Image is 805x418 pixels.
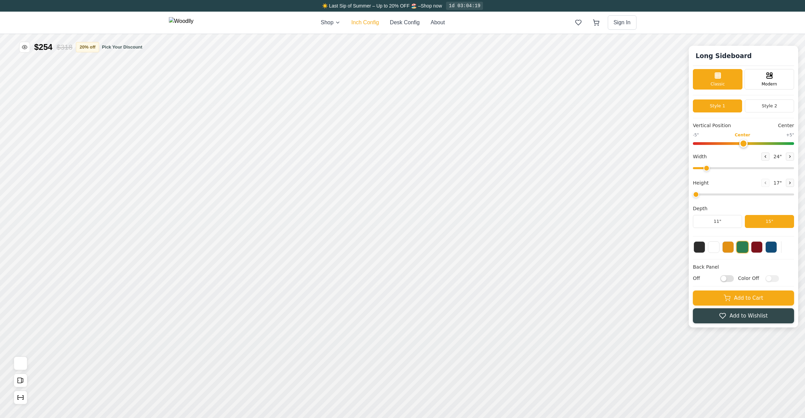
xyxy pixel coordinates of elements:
button: Style 1 [693,99,742,112]
h1: Long Sideboard [693,50,754,62]
button: Toggle price visibility [19,42,30,53]
button: Open All Doors and Drawers [14,374,27,387]
span: Modern [762,81,777,87]
button: Inch Config [351,18,379,27]
button: Pick Your Discount [102,44,142,51]
button: 15" [745,215,794,228]
span: 17 " [772,179,783,187]
button: Add to Wishlist [693,308,794,323]
span: Color Off [738,275,762,282]
button: 20% off [76,42,99,52]
button: 11" [693,215,742,228]
span: Height [693,179,709,187]
button: Red [751,241,763,253]
h4: Back Panel [693,264,794,271]
button: Add to Cart [693,291,794,306]
span: 24 " [772,153,783,160]
input: Color Off [765,275,779,282]
button: Show Dimensions [14,391,27,404]
span: Vertical Position [693,122,731,129]
span: Center [735,132,750,138]
button: Style 2 [745,99,794,112]
span: Center [778,122,794,129]
img: Woodlly [169,17,194,28]
span: Depth [693,205,708,212]
button: Yellow [722,241,734,253]
button: Desk Config [390,18,420,27]
span: Off [693,275,717,282]
button: Sign In [608,15,636,30]
span: Width [693,153,707,160]
img: Gallery [14,356,27,370]
span: +5" [786,132,794,138]
button: Black [694,241,705,253]
button: About [431,18,445,27]
button: White [708,241,720,253]
input: Off [720,275,734,282]
span: -5" [693,132,699,138]
button: View Gallery [14,356,27,370]
button: Blue [765,241,777,253]
div: 1d 03:04:19 [446,2,483,10]
button: Shop [321,18,340,27]
a: Shop now [421,3,442,9]
button: Green [736,241,749,253]
span: Classic [711,81,725,87]
span: ☀️ Last Sip of Summer – Up to 20% OFF 🏖️ – [322,3,421,9]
